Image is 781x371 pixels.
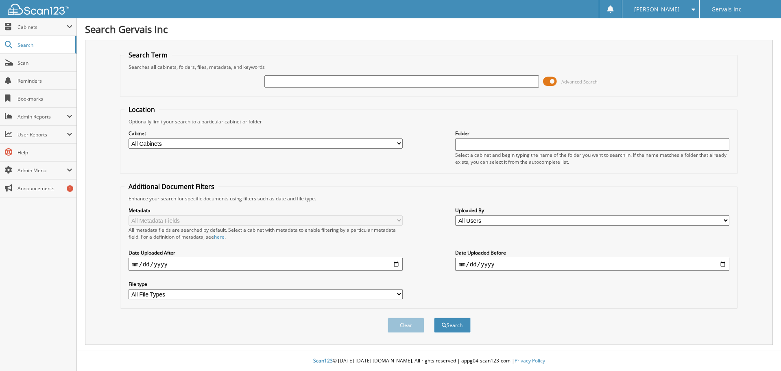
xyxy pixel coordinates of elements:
[434,318,471,333] button: Search
[515,357,545,364] a: Privacy Policy
[455,130,729,137] label: Folder
[129,281,403,288] label: File type
[17,131,67,138] span: User Reports
[129,207,403,214] label: Metadata
[17,149,72,156] span: Help
[85,22,773,36] h1: Search Gervais Inc
[740,332,781,371] iframe: Chat Widget
[124,118,734,125] div: Optionally limit your search to a particular cabinet or folder
[388,318,424,333] button: Clear
[455,249,729,256] label: Date Uploaded Before
[313,357,333,364] span: Scan123
[67,185,73,192] div: 1
[77,351,781,371] div: © [DATE]-[DATE] [DOMAIN_NAME]. All rights reserved | appg04-scan123-com |
[17,167,67,174] span: Admin Menu
[124,182,218,191] legend: Additional Document Filters
[17,24,67,31] span: Cabinets
[455,151,729,165] div: Select a cabinet and begin typing the name of the folder you want to search in. If the name match...
[8,4,69,15] img: scan123-logo-white.svg
[129,130,403,137] label: Cabinet
[124,50,172,59] legend: Search Term
[129,249,403,256] label: Date Uploaded After
[17,59,72,66] span: Scan
[711,7,742,12] span: Gervais Inc
[129,226,403,240] div: All metadata fields are searched by default. Select a cabinet with metadata to enable filtering b...
[561,79,598,85] span: Advanced Search
[17,185,72,192] span: Announcements
[214,233,225,240] a: here
[17,77,72,84] span: Reminders
[17,113,67,120] span: Admin Reports
[455,258,729,271] input: end
[455,207,729,214] label: Uploaded By
[17,42,71,48] span: Search
[124,105,159,114] legend: Location
[129,258,403,271] input: start
[124,64,734,70] div: Searches all cabinets, folders, files, metadata, and keywords
[124,195,734,202] div: Enhance your search for specific documents using filters such as date and file type.
[17,95,72,102] span: Bookmarks
[634,7,680,12] span: [PERSON_NAME]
